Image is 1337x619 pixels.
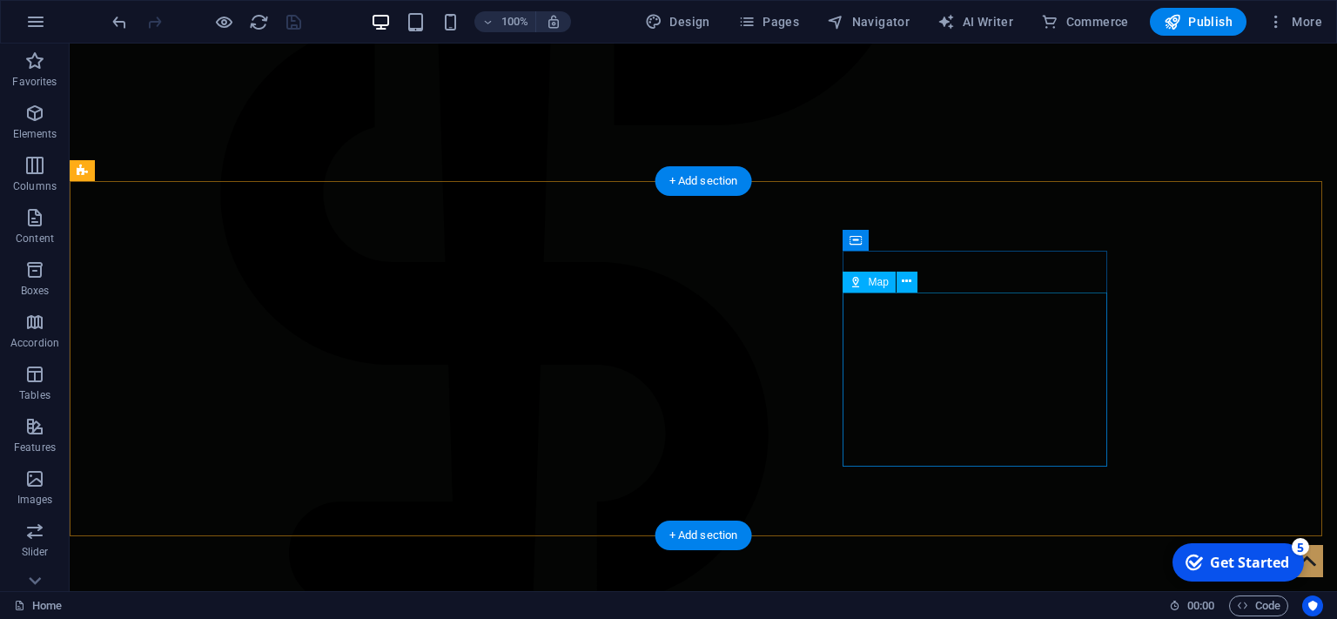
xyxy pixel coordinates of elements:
[827,13,910,30] span: Navigator
[1150,8,1246,36] button: Publish
[731,8,806,36] button: Pages
[129,2,146,19] div: 5
[931,8,1020,36] button: AI Writer
[10,7,141,45] div: Get Started 5 items remaining, 0% complete
[546,14,561,30] i: On resize automatically adjust zoom level to fit chosen device.
[638,8,717,36] div: Design (Ctrl+Alt+Y)
[1034,8,1136,36] button: Commerce
[1187,595,1214,616] span: 00 00
[19,388,50,402] p: Tables
[638,8,717,36] button: Design
[1267,13,1322,30] span: More
[1041,13,1129,30] span: Commerce
[110,12,130,32] i: Undo: Change text (Ctrl+Z)
[17,493,53,507] p: Images
[14,595,62,616] a: Click to cancel selection. Double-click to open Pages
[13,179,57,193] p: Columns
[14,441,56,454] p: Features
[1199,599,1202,612] span: :
[937,13,1013,30] span: AI Writer
[10,336,59,350] p: Accordion
[12,75,57,89] p: Favorites
[1169,595,1215,616] h6: Session time
[655,166,752,196] div: + Add section
[22,545,49,559] p: Slider
[1260,8,1329,36] button: More
[869,277,889,287] span: Map
[21,284,50,298] p: Boxes
[1229,595,1288,616] button: Code
[501,11,528,32] h6: 100%
[820,8,917,36] button: Navigator
[1237,595,1280,616] span: Code
[1164,13,1233,30] span: Publish
[655,521,752,550] div: + Add section
[738,13,799,30] span: Pages
[1302,595,1323,616] button: Usercentrics
[47,17,126,36] div: Get Started
[16,232,54,246] p: Content
[645,13,710,30] span: Design
[474,11,536,32] button: 100%
[109,11,130,32] button: undo
[13,127,57,141] p: Elements
[248,11,269,32] button: reload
